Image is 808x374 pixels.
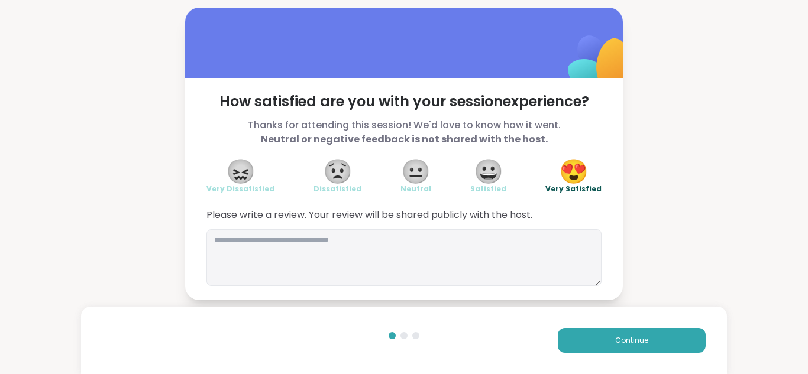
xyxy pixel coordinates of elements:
span: Please write a review. Your review will be shared publicly with the host. [206,208,602,222]
span: Continue [615,335,648,346]
b: Neutral or negative feedback is not shared with the host. [261,132,548,146]
span: Dissatisfied [313,184,361,194]
span: Very Dissatisfied [206,184,274,194]
span: Satisfied [470,184,506,194]
span: Very Satisfied [545,184,602,194]
span: 😖 [226,161,256,182]
span: How satisfied are you with your session experience? [206,92,602,111]
span: 😀 [474,161,503,182]
img: ShareWell Logomark [540,5,658,122]
span: Neutral [400,184,431,194]
span: 😍 [559,161,589,182]
span: 😐 [401,161,431,182]
span: 😟 [323,161,353,182]
button: Continue [558,328,706,353]
span: Thanks for attending this session! We'd love to know how it went. [206,118,602,147]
